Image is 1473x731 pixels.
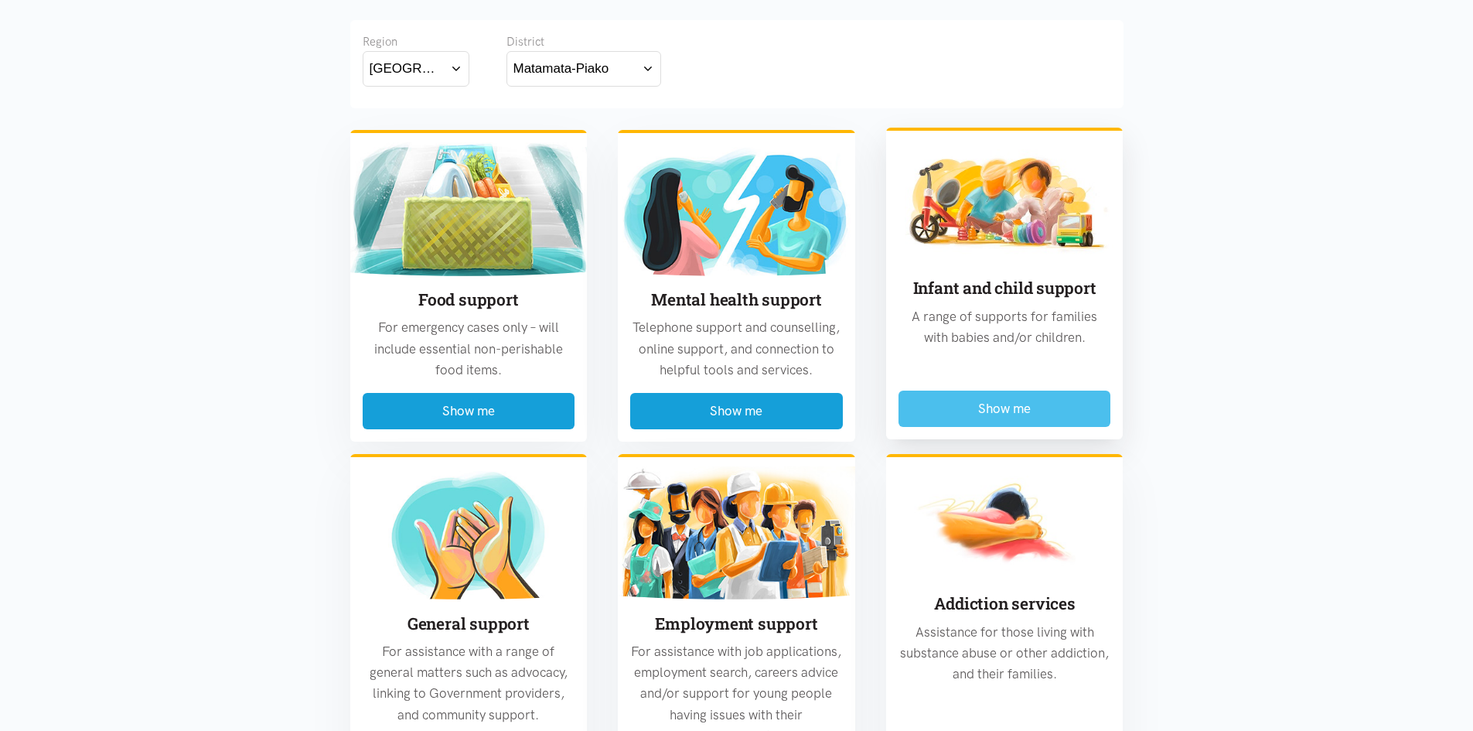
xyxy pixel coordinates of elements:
[630,317,843,381] p: Telephone support and counselling, online support, and connection to helpful tools and services.
[898,391,1111,427] button: Show me
[363,393,575,429] button: Show me
[630,393,843,429] button: Show me
[506,51,661,86] button: Matamata-Piako
[363,51,469,86] button: [GEOGRAPHIC_DATA]
[370,58,444,79] div: [GEOGRAPHIC_DATA]
[363,641,575,726] p: For assistance with a range of general matters such as advocacy, linking to Government providers,...
[363,32,469,51] div: Region
[898,306,1111,348] p: A range of supports for families with babies and/or children.
[513,58,609,79] div: Matamata-Piako
[898,593,1111,615] h3: Addiction services
[630,289,843,311] h3: Mental health support
[363,317,575,381] p: For emergency cases only – will include essential non-perishable food items.
[363,613,575,635] h3: General support
[363,289,575,311] h3: Food support
[898,277,1111,299] h3: Infant and child support
[506,32,661,51] div: District
[630,613,843,635] h3: Employment support
[898,622,1111,685] p: Assistance for those living with substance abuse or other addiction, and their families.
